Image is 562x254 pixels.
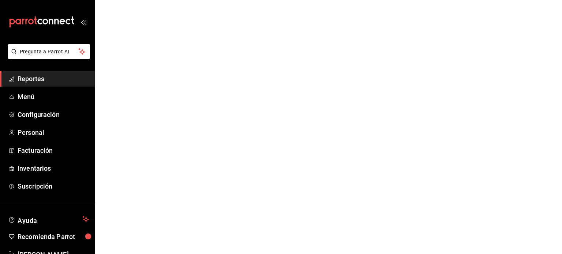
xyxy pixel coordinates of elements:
button: open_drawer_menu [80,19,86,25]
span: Ayuda [18,215,79,224]
span: Personal [18,128,89,137]
button: Pregunta a Parrot AI [8,44,90,59]
span: Inventarios [18,163,89,173]
span: Pregunta a Parrot AI [20,48,79,56]
span: Configuración [18,110,89,120]
span: Recomienda Parrot [18,232,89,242]
span: Facturación [18,145,89,155]
a: Pregunta a Parrot AI [5,53,90,61]
span: Reportes [18,74,89,84]
span: Menú [18,92,89,102]
span: Suscripción [18,181,89,191]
